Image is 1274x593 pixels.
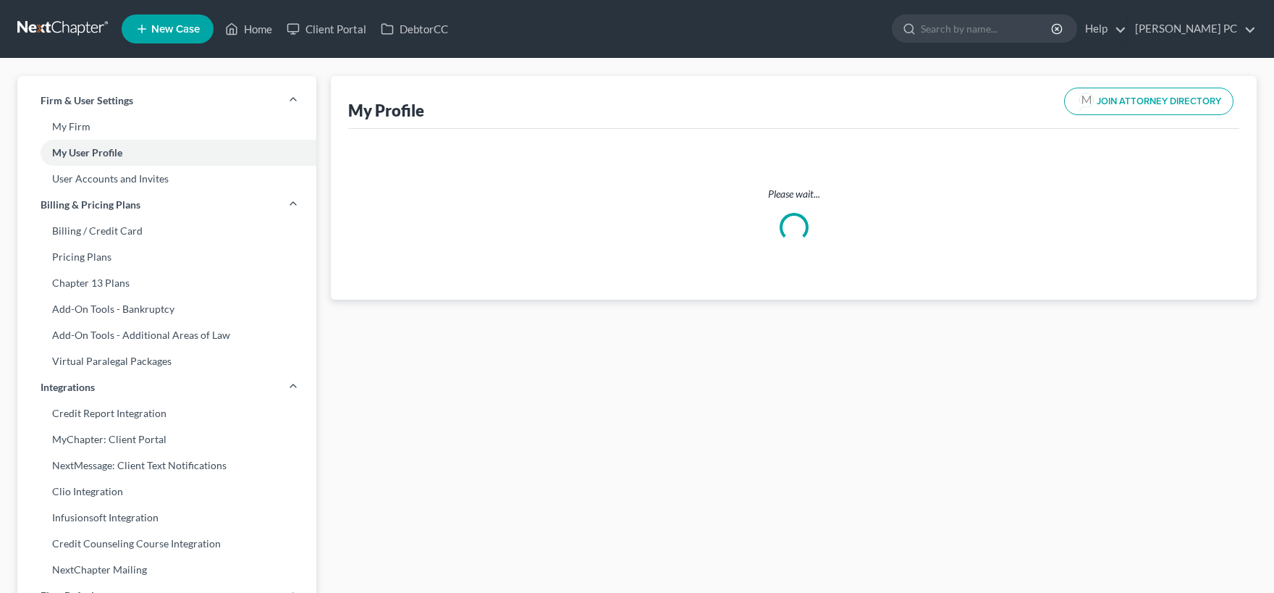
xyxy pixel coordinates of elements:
[17,479,316,505] a: Clio Integration
[17,270,316,296] a: Chapter 13 Plans
[17,426,316,453] a: MyChapter: Client Portal
[1076,91,1097,112] img: modern-attorney-logo-488310dd42d0e56951fffe13e3ed90e038bc441dd813d23dff0c9337a977f38e.png
[374,16,455,42] a: DebtorCC
[17,166,316,192] a: User Accounts and Invites
[1078,16,1126,42] a: Help
[17,531,316,557] a: Credit Counseling Course Integration
[151,24,200,35] span: New Case
[348,100,424,121] div: My Profile
[17,322,316,348] a: Add-On Tools - Additional Areas of Law
[17,453,316,479] a: NextMessage: Client Text Notifications
[17,348,316,374] a: Virtual Paralegal Packages
[17,505,316,531] a: Infusionsoft Integration
[1097,97,1221,106] span: JOIN ATTORNEY DIRECTORY
[17,400,316,426] a: Credit Report Integration
[41,93,133,108] span: Firm & User Settings
[1064,88,1233,115] button: JOIN ATTORNEY DIRECTORY
[17,218,316,244] a: Billing / Credit Card
[41,198,140,212] span: Billing & Pricing Plans
[921,15,1053,42] input: Search by name...
[17,557,316,583] a: NextChapter Mailing
[218,16,279,42] a: Home
[17,140,316,166] a: My User Profile
[17,374,316,400] a: Integrations
[41,380,95,395] span: Integrations
[17,192,316,218] a: Billing & Pricing Plans
[360,187,1228,201] p: Please wait...
[17,296,316,322] a: Add-On Tools - Bankruptcy
[17,114,316,140] a: My Firm
[17,244,316,270] a: Pricing Plans
[1128,16,1256,42] a: [PERSON_NAME] PC
[17,88,316,114] a: Firm & User Settings
[279,16,374,42] a: Client Portal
